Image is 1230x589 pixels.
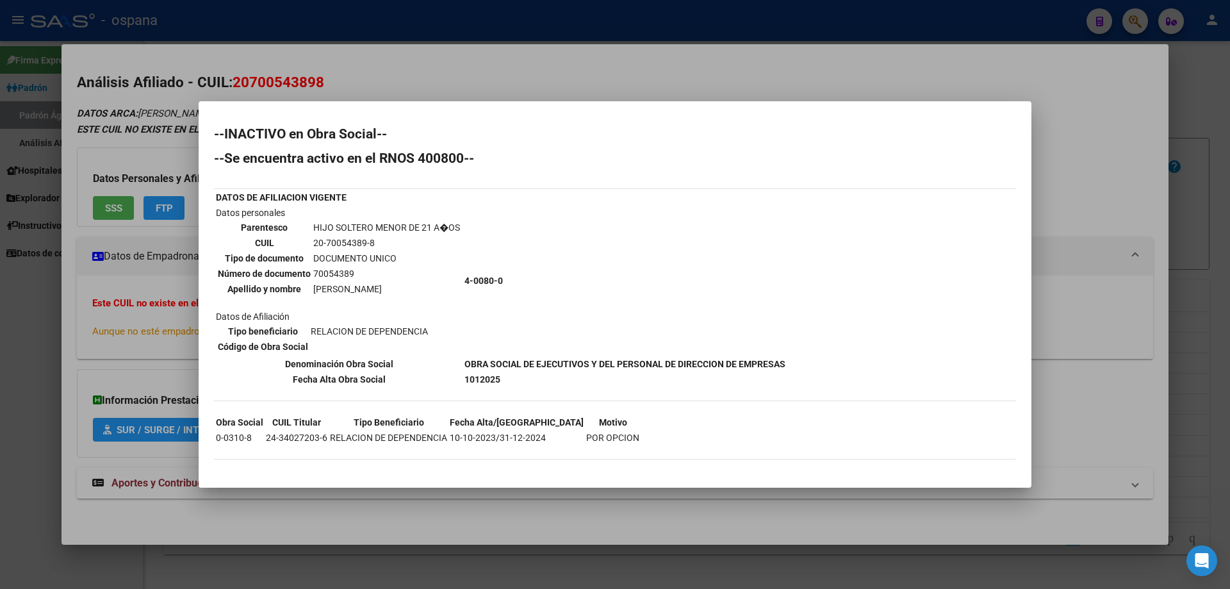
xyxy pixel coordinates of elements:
[215,206,463,356] td: Datos personales Datos de Afiliación
[1186,545,1217,576] div: Open Intercom Messenger
[217,340,309,354] th: Código de Obra Social
[313,282,461,296] td: [PERSON_NAME]
[217,282,311,296] th: Apellido y nombre
[310,324,429,338] td: RELACION DE DEPENDENCIA
[449,415,584,429] th: Fecha Alta/[GEOGRAPHIC_DATA]
[449,431,584,445] td: 10-10-2023/31-12-2024
[217,324,309,338] th: Tipo beneficiario
[464,276,503,286] b: 4-0080-0
[586,415,640,429] th: Motivo
[265,415,328,429] th: CUIL Titular
[215,431,264,445] td: 0-0310-8
[329,431,448,445] td: RELACION DE DEPENDENCIA
[215,357,463,371] th: Denominación Obra Social
[586,431,640,445] td: POR OPCION
[464,359,785,369] b: OBRA SOCIAL DE EJECUTIVOS Y DEL PERSONAL DE DIRECCION DE EMPRESAS
[214,152,1016,165] h2: --Se encuentra activo en el RNOS 400800--
[217,220,311,235] th: Parentesco
[215,415,264,429] th: Obra Social
[313,220,461,235] td: HIJO SOLTERO MENOR DE 21 A�OS
[217,251,311,265] th: Tipo de documento
[217,267,311,281] th: Número de documento
[313,251,461,265] td: DOCUMENTO UNICO
[313,267,461,281] td: 70054389
[329,415,448,429] th: Tipo Beneficiario
[215,372,463,386] th: Fecha Alta Obra Social
[265,431,328,445] td: 24-34027203-6
[214,128,1016,140] h2: --INACTIVO en Obra Social--
[313,236,461,250] td: 20-70054389-8
[464,374,500,385] b: 1012025
[216,192,347,203] b: DATOS DE AFILIACION VIGENTE
[217,236,311,250] th: CUIL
